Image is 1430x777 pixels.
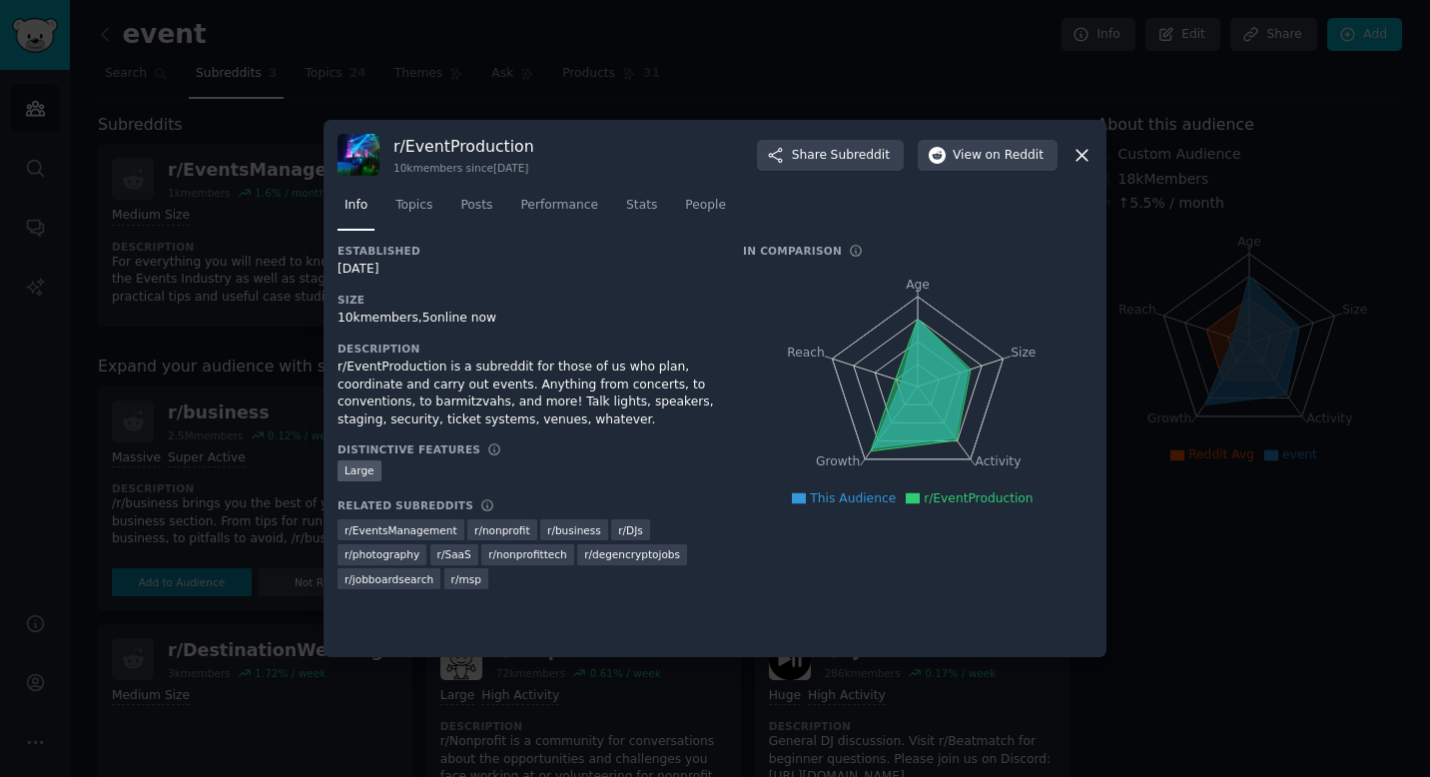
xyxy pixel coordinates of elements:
a: Topics [388,190,439,231]
span: Share [792,147,890,165]
span: r/ degencryptojobs [584,547,680,561]
span: r/ nonprofittech [488,547,567,561]
div: 10k members since [DATE] [393,161,534,175]
span: r/ DJs [618,523,643,537]
div: Large [338,460,381,481]
span: Info [345,197,367,215]
span: People [685,197,726,215]
h3: Size [338,293,715,307]
span: r/ nonprofit [474,523,530,537]
a: Posts [453,190,499,231]
a: Info [338,190,374,231]
span: Posts [460,197,492,215]
span: r/ photography [345,547,419,561]
div: 10k members, 5 online now [338,310,715,328]
div: r/EventProduction is a subreddit for those of us who plan, coordinate and carry out events. Anyth... [338,359,715,428]
span: r/ SaaS [437,547,471,561]
h3: Distinctive Features [338,442,480,456]
span: r/EventProduction [924,491,1033,505]
span: Subreddit [831,147,890,165]
span: r/ EventsManagement [345,523,457,537]
a: Performance [513,190,605,231]
tspan: Growth [816,455,860,469]
tspan: Activity [976,455,1022,469]
span: r/ msp [451,572,481,586]
a: Stats [619,190,664,231]
h3: Established [338,244,715,258]
div: [DATE] [338,261,715,279]
tspan: Size [1011,346,1036,360]
button: Viewon Reddit [918,140,1058,172]
span: Topics [395,197,432,215]
span: View [953,147,1044,165]
tspan: Age [906,278,930,292]
span: on Reddit [986,147,1044,165]
h3: r/ EventProduction [393,136,534,157]
button: ShareSubreddit [757,140,904,172]
img: EventProduction [338,134,379,176]
span: Stats [626,197,657,215]
h3: Description [338,342,715,356]
h3: In Comparison [743,244,842,258]
span: Performance [520,197,598,215]
span: r/ jobboardsearch [345,572,433,586]
span: r/ business [547,523,601,537]
span: This Audience [810,491,896,505]
a: People [678,190,733,231]
h3: Related Subreddits [338,498,473,512]
tspan: Reach [787,346,825,360]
